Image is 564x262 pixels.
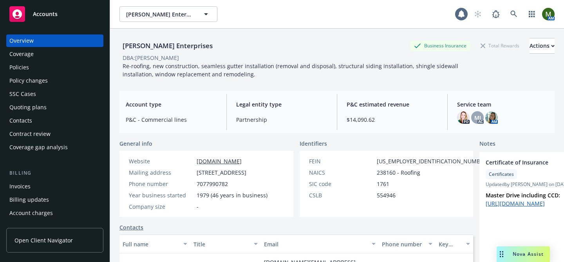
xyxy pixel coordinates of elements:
[9,74,48,87] div: Policy changes
[474,114,481,122] span: MJ
[6,48,103,60] a: Coverage
[129,202,193,211] div: Company size
[6,61,103,74] a: Policies
[379,235,435,253] button: Phone number
[190,235,261,253] button: Title
[309,157,374,165] div: FEIN
[309,191,374,199] div: CSLB
[506,6,522,22] a: Search
[6,34,103,47] a: Overview
[479,139,495,149] span: Notes
[129,157,193,165] div: Website
[300,139,327,148] span: Identifiers
[9,141,68,154] div: Coverage gap analysis
[264,240,367,248] div: Email
[9,48,34,60] div: Coverage
[309,168,374,177] div: NAICS
[33,11,58,17] span: Accounts
[119,6,217,22] button: [PERSON_NAME] Enterprises
[410,41,470,51] div: Business Insurance
[6,88,103,100] a: SSC Cases
[6,128,103,140] a: Contract review
[457,111,470,124] img: photo
[436,235,473,253] button: Key contact
[197,180,228,188] span: 7077990782
[497,246,506,262] div: Drag to move
[119,223,143,231] a: Contacts
[9,220,55,233] div: Installment plans
[377,168,420,177] span: 238160 - Roofing
[119,235,190,253] button: Full name
[9,180,31,193] div: Invoices
[126,116,217,124] span: P&C - Commercial lines
[9,128,51,140] div: Contract review
[6,180,103,193] a: Invoices
[489,171,514,178] span: Certificates
[197,191,268,199] span: 1979 (46 years in business)
[6,207,103,219] a: Account charges
[457,100,548,108] span: Service team
[486,200,545,207] a: [URL][DOMAIN_NAME]
[524,6,540,22] a: Switch app
[197,168,246,177] span: [STREET_ADDRESS]
[542,8,555,20] img: photo
[470,6,486,22] a: Start snowing
[6,141,103,154] a: Coverage gap analysis
[497,246,550,262] button: Nova Assist
[6,114,103,127] a: Contacts
[9,101,47,114] div: Quoting plans
[486,192,560,199] strong: Master Drive including CCD:
[197,202,199,211] span: -
[347,100,438,108] span: P&C estimated revenue
[530,38,555,53] div: Actions
[9,61,29,74] div: Policies
[530,38,555,54] button: Actions
[9,34,34,47] div: Overview
[377,191,396,199] span: 554946
[9,207,53,219] div: Account charges
[488,6,504,22] a: Report a Bug
[377,157,489,165] span: [US_EMPLOYER_IDENTIFICATION_NUMBER]
[197,157,242,165] a: [DOMAIN_NAME]
[9,193,49,206] div: Billing updates
[129,168,193,177] div: Mailing address
[129,180,193,188] div: Phone number
[485,111,498,124] img: photo
[9,88,36,100] div: SSC Cases
[347,116,438,124] span: $14,090.62
[236,100,327,108] span: Legal entity type
[6,3,103,25] a: Accounts
[119,139,152,148] span: General info
[123,62,460,78] span: Re-roofing, new construction, seamless gutter installation (removal and disposal), structural sid...
[6,220,103,233] a: Installment plans
[6,169,103,177] div: Billing
[6,74,103,87] a: Policy changes
[377,180,389,188] span: 1761
[14,236,73,244] span: Open Client Navigator
[126,10,194,18] span: [PERSON_NAME] Enterprises
[123,240,179,248] div: Full name
[193,240,249,248] div: Title
[6,193,103,206] a: Billing updates
[439,240,461,248] div: Key contact
[129,191,193,199] div: Year business started
[6,101,103,114] a: Quoting plans
[309,180,374,188] div: SIC code
[477,41,523,51] div: Total Rewards
[382,240,423,248] div: Phone number
[126,100,217,108] span: Account type
[9,114,32,127] div: Contacts
[513,251,544,257] span: Nova Assist
[261,235,379,253] button: Email
[236,116,327,124] span: Partnership
[123,54,179,62] div: DBA: [PERSON_NAME]
[119,41,216,51] div: [PERSON_NAME] Enterprises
